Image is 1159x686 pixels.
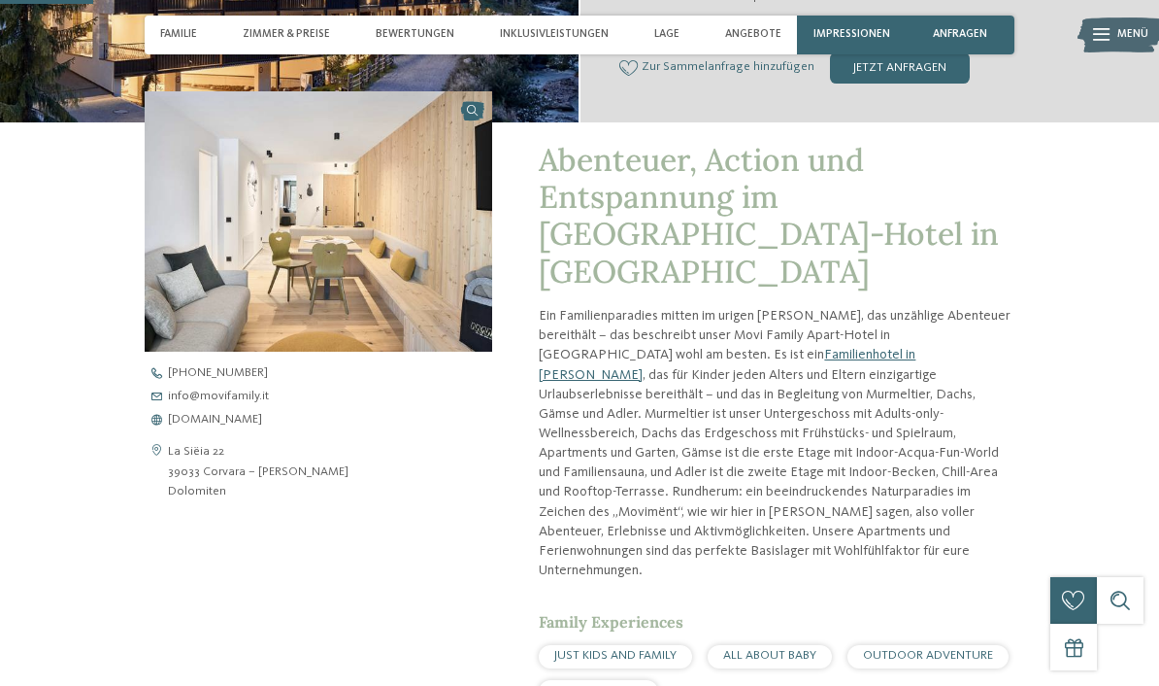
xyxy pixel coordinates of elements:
[168,414,262,427] span: [DOMAIN_NAME]
[642,60,814,74] span: Zur Sammelanfrage hinzufügen
[723,649,816,662] span: ALL ABOUT BABY
[539,140,999,292] span: Abenteuer, Action und Entspannung im [GEOGRAPHIC_DATA]-Hotel in [GEOGRAPHIC_DATA]
[933,28,987,41] span: anfragen
[376,28,454,41] span: Bewertungen
[145,414,520,427] a: [DOMAIN_NAME]
[813,28,890,41] span: Impressionen
[500,28,609,41] span: Inklusivleistungen
[539,612,683,632] span: Family Experiences
[863,649,993,662] span: OUTDOOR ADVENTURE
[539,348,915,381] a: Familienhotel in [PERSON_NAME]
[145,91,492,353] img: Eine glückliche Familienauszeit in Corvara
[168,442,348,501] address: La Siëia 22 39033 Corvara – [PERSON_NAME] Dolomiten
[654,28,679,41] span: Lage
[145,391,520,403] a: info@movifamily.it
[725,28,781,41] span: Angebote
[830,52,970,84] div: jetzt anfragen
[168,367,268,380] span: [PHONE_NUMBER]
[145,367,520,380] a: [PHONE_NUMBER]
[539,306,1014,580] p: Ein Familienparadies mitten im urigen [PERSON_NAME], das unzählige Abenteuer bereithält – das bes...
[554,649,677,662] span: JUST KIDS AND FAMILY
[243,28,330,41] span: Zimmer & Preise
[160,28,197,41] span: Familie
[168,391,269,403] span: info@ movifamily. it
